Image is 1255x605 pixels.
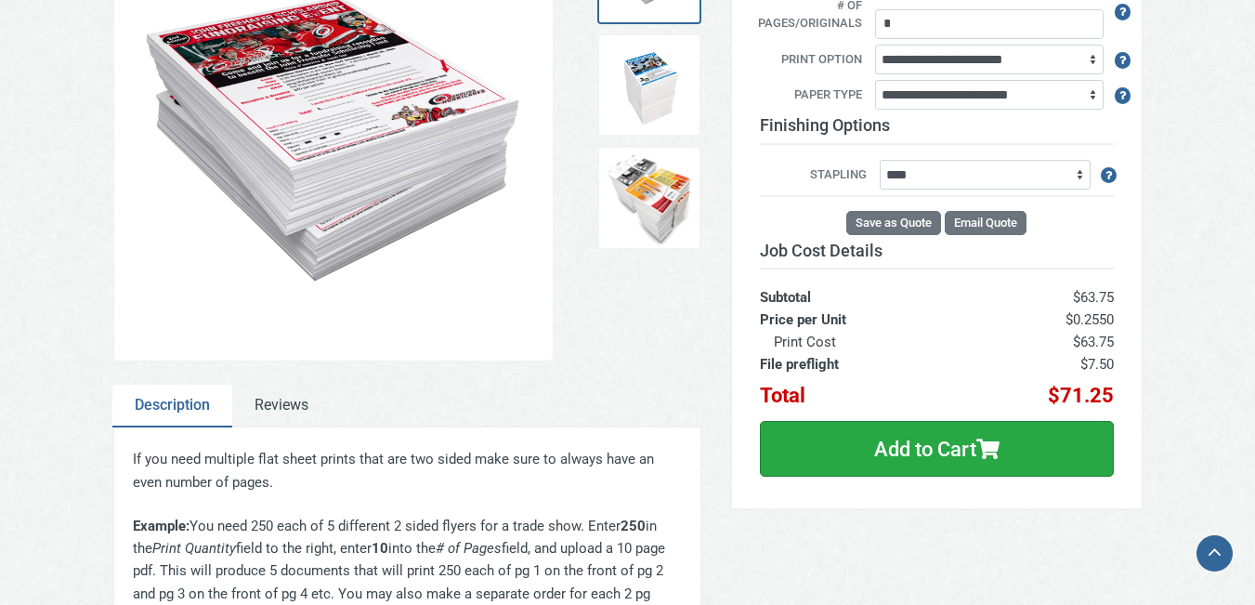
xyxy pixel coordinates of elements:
[746,50,872,71] label: Print Option
[846,211,941,235] button: Save as Quote
[760,331,961,353] th: Print Cost
[1073,289,1114,306] span: $63.75
[1065,311,1114,328] span: $0.2550
[760,269,961,309] th: Subtotal
[436,540,502,557] em: # of Pages
[372,540,388,557] strong: 10
[1073,334,1114,350] span: $63.75
[597,146,701,250] a: Copies
[945,211,1026,235] button: Email Quote
[760,421,1114,477] button: Add to Cart
[152,540,236,557] em: Print Quantity
[1080,356,1114,373] span: $7.50
[603,151,696,244] img: Copies
[621,518,646,534] strong: 250
[760,115,1114,145] h3: Finishing Options
[760,353,961,375] th: File preflight
[760,375,961,407] th: Total
[597,33,701,138] a: Copies
[760,309,961,331] th: Price per Unit
[1048,384,1114,407] span: $71.25
[133,518,190,534] strong: Example:
[112,385,232,427] a: Description
[760,165,877,186] label: Stapling
[746,85,872,106] label: Paper Type
[232,385,331,427] a: Reviews
[760,241,1114,261] h3: Job Cost Details
[603,39,696,132] img: Copies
